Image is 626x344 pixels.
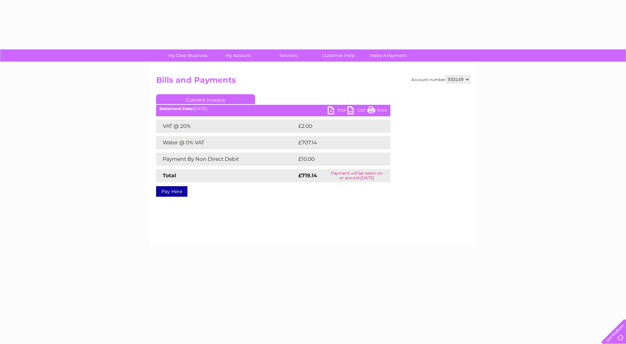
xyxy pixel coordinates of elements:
[323,169,390,182] td: Payment will be taken on or around [DATE]
[161,49,215,62] a: My Clear Business
[156,153,297,166] td: Payment By Non Direct Debit
[361,49,416,62] a: Make A Payment
[297,153,377,166] td: £10.00
[261,49,315,62] a: Services
[328,106,347,116] a: PDF
[156,75,470,88] h2: Bills and Payments
[156,120,297,133] td: VAT @ 20%
[411,75,470,83] div: Account number
[367,106,387,116] a: Print
[347,106,367,116] a: CSV
[297,120,375,133] td: £2.00
[297,136,378,149] td: £707.14
[159,106,193,111] b: Statement Date:
[298,172,317,179] strong: £719.14
[156,136,297,149] td: Water @ 0% VAT
[156,94,255,104] a: Current Invoice
[156,106,390,111] div: [DATE]
[311,49,366,62] a: Customer Help
[211,49,265,62] a: My Account
[156,186,187,197] a: Pay Here
[163,172,176,179] strong: Total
